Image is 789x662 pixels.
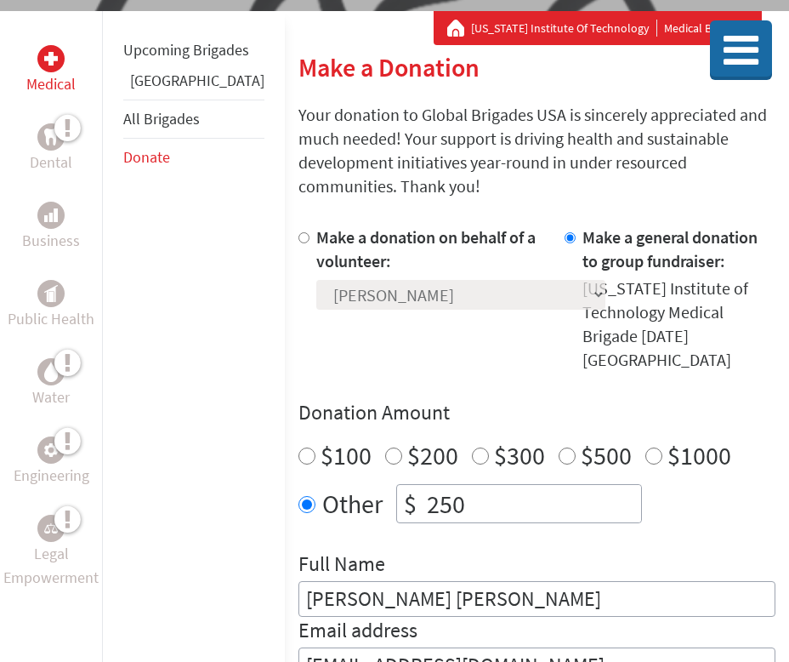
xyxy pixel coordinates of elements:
a: Donate [123,147,170,167]
p: Your donation to Global Brigades USA is sincerely appreciated and much needed! Your support is dr... [298,103,775,198]
a: DentalDental [30,123,72,174]
p: Business [22,229,80,253]
div: Legal Empowerment [37,515,65,542]
label: $200 [407,439,458,471]
img: Public Health [44,285,58,302]
img: Engineering [44,443,58,457]
a: Legal EmpowermentLegal Empowerment [3,515,99,590]
img: Legal Empowerment [44,523,58,534]
a: Public HealthPublic Health [8,280,94,331]
input: Enter Amount [423,485,641,522]
img: Dental [44,128,58,145]
a: EngineeringEngineering [14,437,89,488]
img: Water [44,362,58,381]
label: $500 [581,439,632,471]
li: Guatemala [123,69,264,100]
div: Public Health [37,280,65,307]
a: WaterWater [32,358,70,409]
label: $1000 [667,439,731,471]
div: [US_STATE] Institute of Technology Medical Brigade [DATE] [GEOGRAPHIC_DATA] [582,277,776,372]
h2: Make a Donation [298,52,775,83]
p: Engineering [14,464,89,488]
a: [US_STATE] Institute Of Technology [471,20,657,37]
label: $100 [321,439,372,471]
label: Other [322,484,383,523]
div: Dental [37,123,65,151]
div: Business [37,202,65,229]
h4: Donation Amount [298,399,775,426]
label: Make a general donation to group fundraiser: [582,226,758,271]
a: All Brigades [123,109,200,128]
li: Donate [123,139,264,176]
p: Legal Empowerment [3,542,99,590]
label: Make a donation on behalf of a volunteer: [316,226,536,271]
div: $ [397,485,423,522]
p: Public Health [8,307,94,331]
img: Business [44,208,58,222]
a: BusinessBusiness [22,202,80,253]
div: Medical [37,45,65,72]
a: [GEOGRAPHIC_DATA] [130,71,264,90]
p: Dental [30,151,72,174]
p: Medical [26,72,76,96]
label: $300 [494,439,545,471]
a: Upcoming Brigades [123,40,249,60]
div: Water [37,358,65,385]
p: Water [32,385,70,409]
input: Enter Full Name [298,581,775,617]
a: MedicalMedical [26,45,76,96]
div: Medical Brigades [447,20,748,37]
label: Email address [298,617,417,648]
li: All Brigades [123,100,264,139]
label: Full Name [298,551,385,581]
li: Upcoming Brigades [123,31,264,69]
div: Engineering [37,437,65,464]
img: Medical [44,52,58,66]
